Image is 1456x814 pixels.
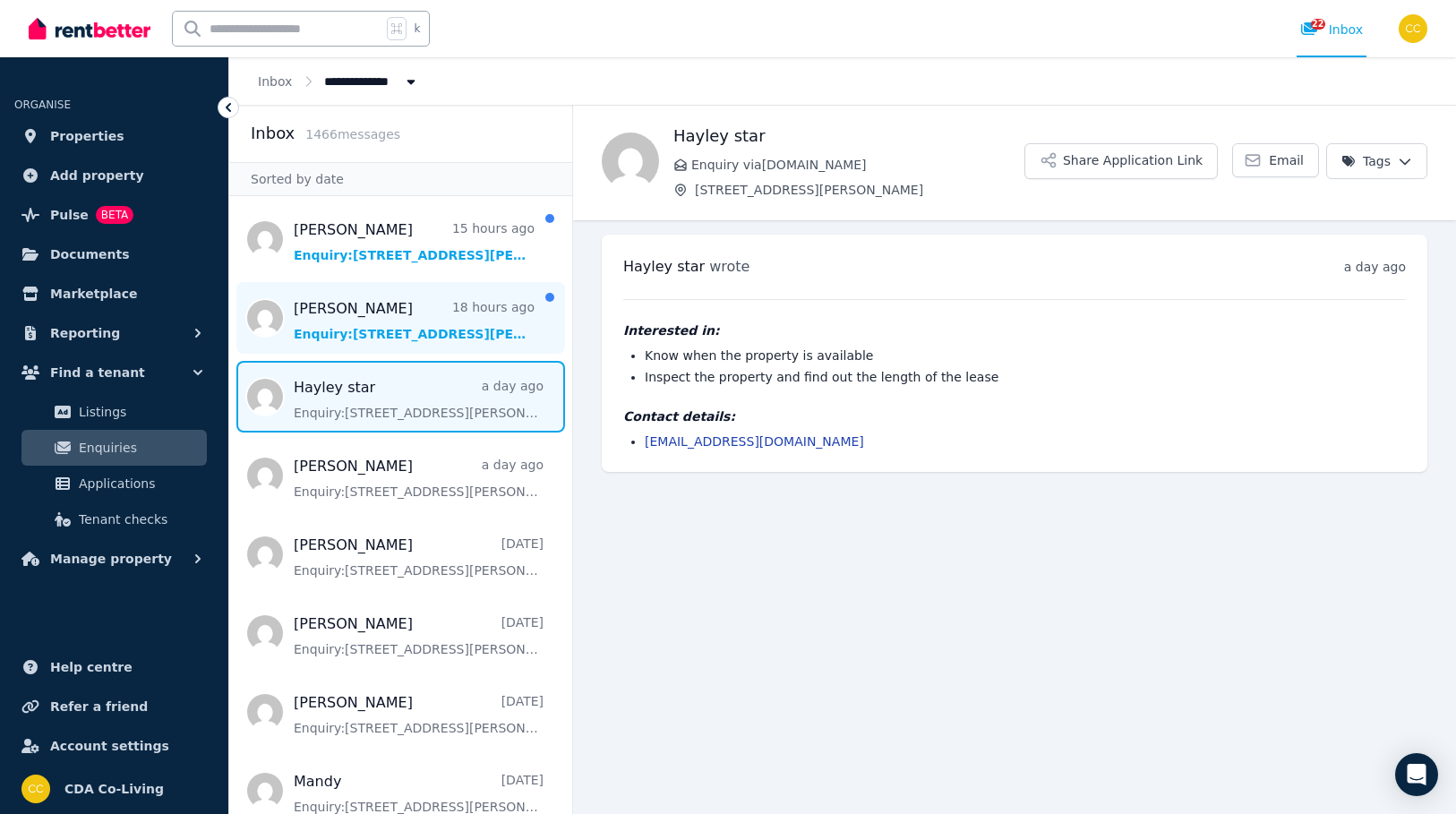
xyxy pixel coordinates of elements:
button: Share Application Link [1024,143,1218,179]
span: Documents [50,244,130,265]
span: BETA [96,206,133,224]
span: Add property [50,165,144,186]
a: Enquiries [21,430,207,466]
li: Inspect the property and find out the length of the lease [645,368,1406,386]
a: Inbox [258,74,292,89]
span: [STREET_ADDRESS][PERSON_NAME] [695,181,1024,199]
time: a day ago [1344,260,1406,274]
a: [PERSON_NAME][DATE]Enquiry:[STREET_ADDRESS][PERSON_NAME]. [294,535,544,579]
a: PulseBETA [14,197,214,233]
button: Tags [1326,143,1427,179]
img: RentBetter [29,15,150,42]
span: Enquiries [79,437,200,458]
span: Properties [50,125,124,147]
span: Manage property [50,548,172,570]
div: Inbox [1300,21,1363,39]
a: Properties [14,118,214,154]
span: 22 [1311,19,1325,30]
h4: Contact details: [623,407,1406,425]
a: Tenant checks [21,501,207,537]
img: Hayley star [602,133,659,190]
span: CDA Co-Living [64,778,164,800]
span: Reporting [50,322,120,344]
span: Email [1269,151,1304,169]
h2: Inbox [251,121,295,146]
span: wrote [709,258,749,275]
span: 1466 message s [305,127,400,141]
span: Enquiry via [DOMAIN_NAME] [691,156,1024,174]
a: Email [1232,143,1319,177]
div: Open Intercom Messenger [1395,753,1438,796]
span: Applications [79,473,200,494]
a: Refer a friend [14,689,214,724]
nav: Breadcrumb [229,57,449,105]
a: Documents [14,236,214,272]
span: Pulse [50,204,89,226]
a: Add property [14,158,214,193]
a: Account settings [14,728,214,764]
span: Listings [79,401,200,423]
span: Find a tenant [50,362,145,383]
a: [PERSON_NAME][DATE]Enquiry:[STREET_ADDRESS][PERSON_NAME]. [294,613,544,658]
a: Listings [21,394,207,430]
div: Sorted by date [229,162,572,196]
a: [EMAIL_ADDRESS][DOMAIN_NAME] [645,434,864,449]
button: Manage property [14,541,214,577]
span: Tags [1341,152,1391,170]
h1: Hayley star [673,124,1024,149]
span: ORGANISE [14,99,71,111]
span: Refer a friend [50,696,148,717]
span: Marketplace [50,283,137,304]
a: Marketplace [14,276,214,312]
a: [PERSON_NAME]18 hours agoEnquiry:[STREET_ADDRESS][PERSON_NAME]. [294,298,535,343]
span: Account settings [50,735,169,757]
a: [PERSON_NAME]15 hours agoEnquiry:[STREET_ADDRESS][PERSON_NAME]. [294,219,535,264]
button: Find a tenant [14,355,214,390]
a: Hayley stara day agoEnquiry:[STREET_ADDRESS][PERSON_NAME]. [294,377,544,422]
span: Tenant checks [79,509,200,530]
img: CDA Co-Living [1399,14,1427,43]
img: CDA Co-Living [21,775,50,803]
h4: Interested in: [623,321,1406,339]
a: Applications [21,466,207,501]
a: [PERSON_NAME]a day agoEnquiry:[STREET_ADDRESS][PERSON_NAME]. [294,456,544,501]
span: Help centre [50,656,133,678]
span: k [414,21,420,36]
span: Hayley star [623,258,705,275]
li: Know when the property is available [645,347,1406,364]
a: [PERSON_NAME][DATE]Enquiry:[STREET_ADDRESS][PERSON_NAME]. [294,692,544,737]
button: Reporting [14,315,214,351]
a: Help centre [14,649,214,685]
